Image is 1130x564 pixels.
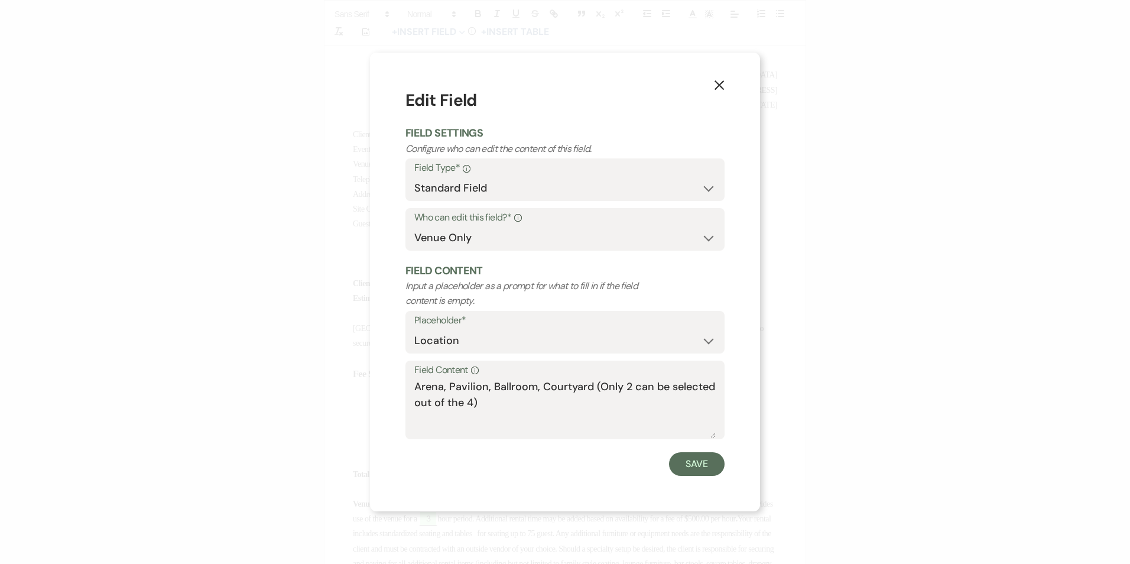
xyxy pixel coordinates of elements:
[405,88,725,113] h1: Edit Field
[405,126,725,141] h2: Field Settings
[414,209,716,226] label: Who can edit this field?*
[405,264,725,278] h2: Field Content
[414,362,716,379] label: Field Content
[405,141,661,157] p: Configure who can edit the content of this field.
[405,278,661,309] p: Input a placeholder as a prompt for what to fill in if the field content is empty.
[669,452,725,476] button: Save
[414,379,716,438] textarea: Arena, Pavilion, Ballroom, Courtyard (Only 2 can be selected out of the 4)
[414,160,716,177] label: Field Type*
[414,312,716,329] label: Placeholder*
